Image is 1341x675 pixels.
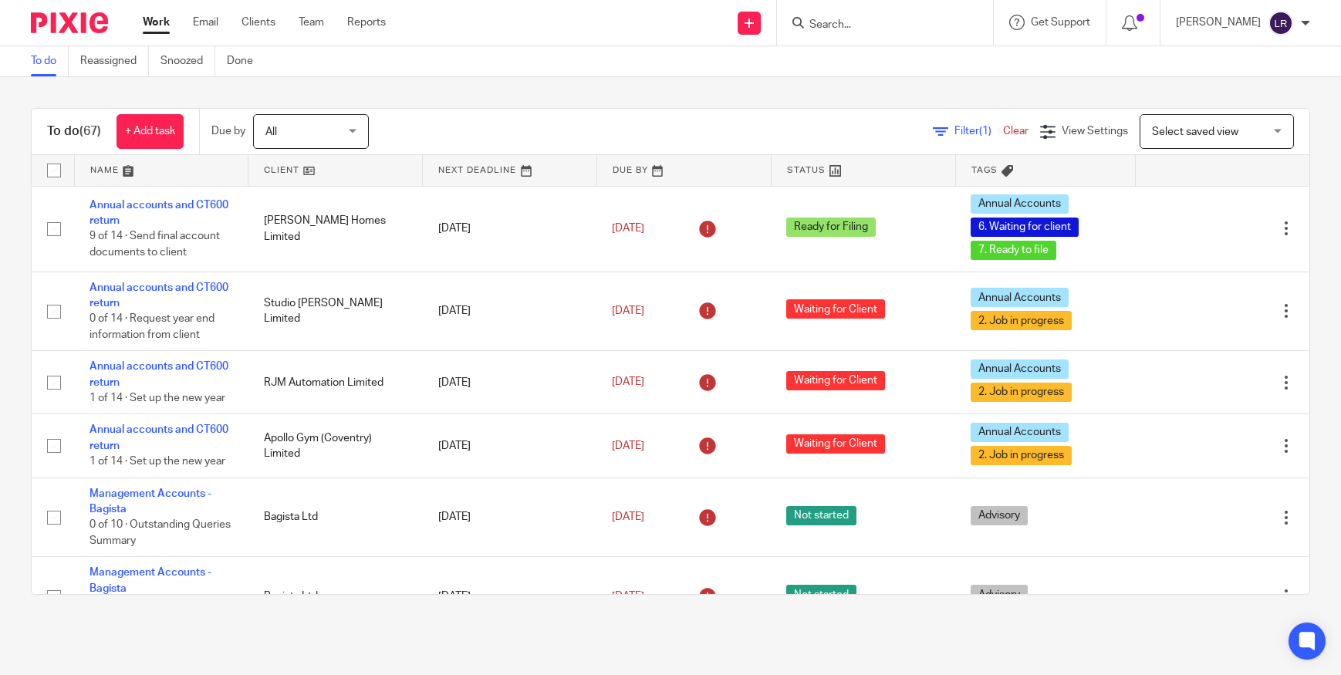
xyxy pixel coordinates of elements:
[347,15,386,30] a: Reports
[143,15,170,30] a: Work
[786,299,885,319] span: Waiting for Client
[971,166,998,174] span: Tags
[423,351,597,414] td: [DATE]
[227,46,265,76] a: Done
[786,371,885,390] span: Waiting for Client
[1003,126,1029,137] a: Clear
[979,126,991,137] span: (1)
[971,383,1072,402] span: 2. Job in progress
[612,223,644,234] span: [DATE]
[612,305,644,316] span: [DATE]
[193,15,218,30] a: Email
[971,359,1069,379] span: Annual Accounts
[971,241,1056,260] span: 7. Ready to file
[971,585,1028,604] span: Advisory
[971,218,1079,237] span: 6. Waiting for client
[90,313,214,340] span: 0 of 14 · Request year end information from client
[90,567,211,593] a: Management Accounts - Bagista
[47,123,101,140] h1: To do
[117,114,184,149] a: + Add task
[971,423,1069,442] span: Annual Accounts
[612,511,644,522] span: [DATE]
[1176,15,1261,30] p: [PERSON_NAME]
[265,127,277,137] span: All
[971,194,1069,214] span: Annual Accounts
[160,46,215,76] a: Snoozed
[786,434,885,454] span: Waiting for Client
[1152,127,1238,137] span: Select saved view
[612,591,644,602] span: [DATE]
[31,46,69,76] a: To do
[90,393,225,403] span: 1 of 14 · Set up the new year
[423,186,597,272] td: [DATE]
[90,282,228,309] a: Annual accounts and CT600 return
[90,488,211,515] a: Management Accounts - Bagista
[612,377,644,388] span: [DATE]
[971,311,1072,330] span: 2. Job in progress
[248,272,423,351] td: Studio [PERSON_NAME] Limited
[423,478,597,557] td: [DATE]
[248,557,423,636] td: Bagista Ltd
[248,478,423,557] td: Bagista Ltd
[90,520,231,547] span: 0 of 10 · Outstanding Queries Summary
[90,424,228,451] a: Annual accounts and CT600 return
[80,46,149,76] a: Reassigned
[90,456,225,467] span: 1 of 14 · Set up the new year
[90,231,220,258] span: 9 of 14 · Send final account documents to client
[808,19,947,32] input: Search
[786,506,856,525] span: Not started
[1062,126,1128,137] span: View Settings
[248,414,423,478] td: Apollo Gym (Coventry) Limited
[423,557,597,636] td: [DATE]
[423,414,597,478] td: [DATE]
[423,272,597,351] td: [DATE]
[90,200,228,226] a: Annual accounts and CT600 return
[248,351,423,414] td: RJM Automation Limited
[971,506,1028,525] span: Advisory
[211,123,245,139] p: Due by
[79,125,101,137] span: (67)
[786,218,876,237] span: Ready for Filing
[971,288,1069,307] span: Annual Accounts
[31,12,108,33] img: Pixie
[90,361,228,387] a: Annual accounts and CT600 return
[786,585,856,604] span: Not started
[971,446,1072,465] span: 2. Job in progress
[1268,11,1293,35] img: svg%3E
[1031,17,1090,28] span: Get Support
[954,126,1003,137] span: Filter
[299,15,324,30] a: Team
[248,186,423,272] td: [PERSON_NAME] Homes Limited
[612,440,644,451] span: [DATE]
[242,15,275,30] a: Clients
